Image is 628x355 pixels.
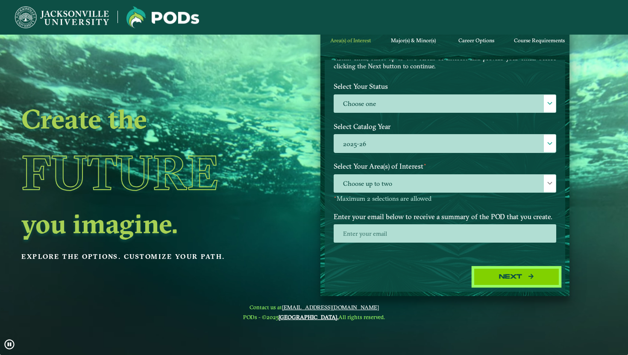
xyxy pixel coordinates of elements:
label: Enter your email below to receive a summary of the POD that you create. [327,209,563,225]
p: Maximum 2 selections are allowed [334,195,556,203]
span: Career Options [458,37,494,44]
span: PODs - ©2025 All rights reserved. [243,314,385,320]
span: Area(s) of Interest [330,37,371,44]
span: Choose up to two [334,175,556,193]
span: Major(s) & Minor(s) [391,37,436,44]
img: Jacksonville University logo [15,6,109,28]
label: Select Your Status [327,79,563,94]
label: Select Your Area(s) of Interest [327,158,563,174]
label: Select Catalog Year [327,119,563,135]
input: Enter your email [334,224,556,243]
button: Next [474,268,559,286]
label: 2025-26 [334,135,556,153]
sup: ⋆ [334,194,337,200]
h2: you imagine. [21,211,261,235]
span: Contact us at [243,304,385,311]
sup: ⋆ [423,161,427,167]
label: Choose one [334,95,556,113]
img: Jacksonville University logo [126,6,199,28]
p: Explore the options. Customize your path. [21,250,261,263]
a: [EMAIL_ADDRESS][DOMAIN_NAME] [282,304,379,311]
h2: Create the [21,107,261,131]
h1: Future [21,134,261,211]
a: [GEOGRAPHIC_DATA]. [279,314,338,320]
span: Course Requirements [514,37,565,44]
